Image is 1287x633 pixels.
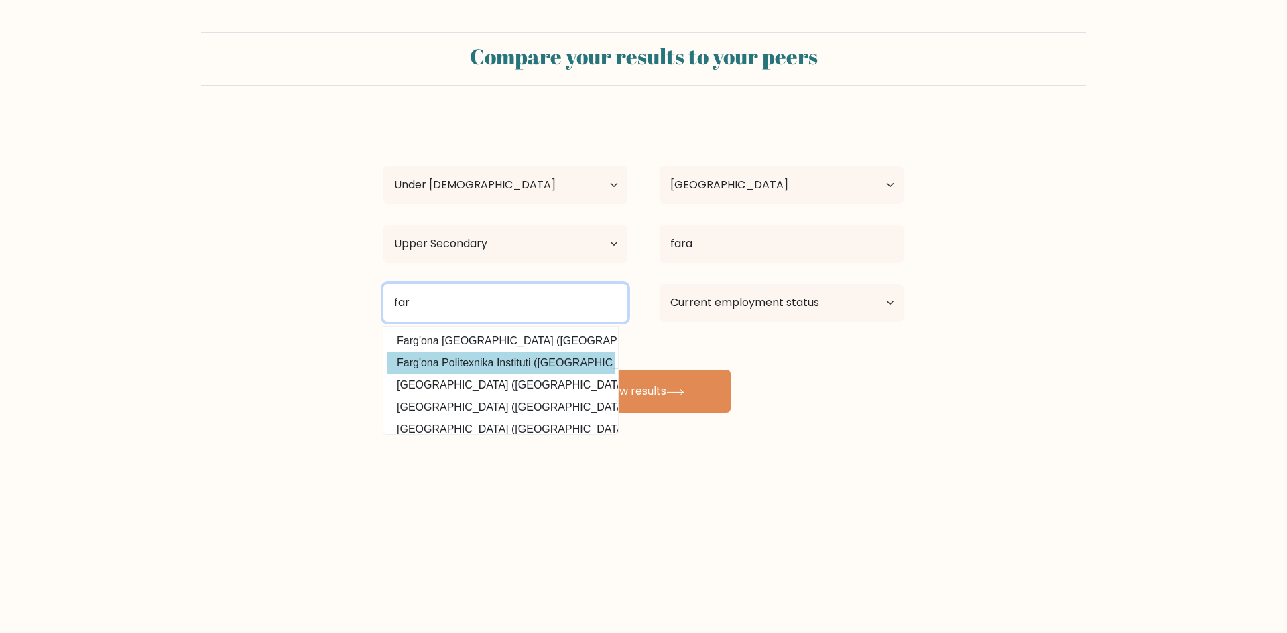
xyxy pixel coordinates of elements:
[383,284,627,322] input: Most relevant educational institution
[387,330,615,352] option: Farg'ona [GEOGRAPHIC_DATA] ([GEOGRAPHIC_DATA])
[556,370,731,413] button: View results
[387,397,615,418] option: [GEOGRAPHIC_DATA] ([GEOGRAPHIC_DATA])
[209,44,1078,69] h2: Compare your results to your peers
[387,352,615,374] option: Farg'ona Politexnika Instituti ([GEOGRAPHIC_DATA])
[387,419,615,440] option: [GEOGRAPHIC_DATA] ([GEOGRAPHIC_DATA])
[387,374,615,396] option: [GEOGRAPHIC_DATA] ([GEOGRAPHIC_DATA])
[660,225,904,263] input: What did you study?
